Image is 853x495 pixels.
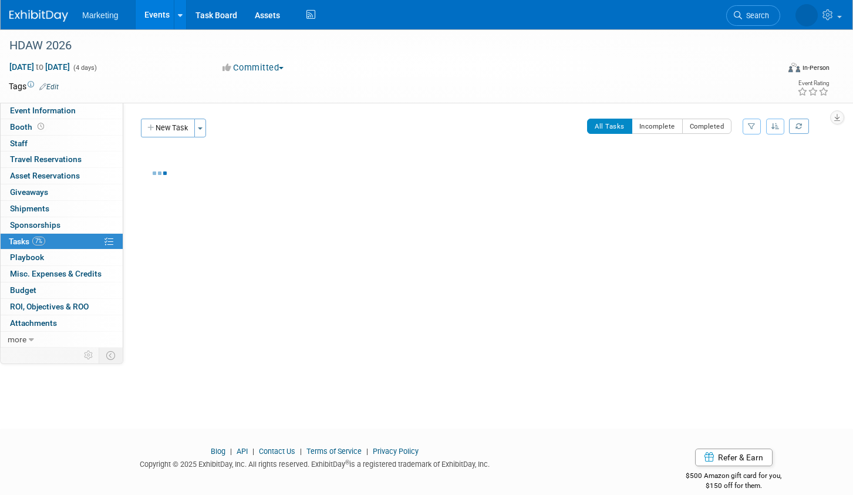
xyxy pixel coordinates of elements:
[345,459,349,466] sup: ®
[587,119,632,134] button: All Tasks
[79,348,99,363] td: Personalize Event Tab Strip
[707,61,830,79] div: Event Format
[10,285,36,295] span: Budget
[10,302,89,311] span: ROI, Objectives & ROO
[34,62,45,72] span: to
[1,266,123,282] a: Misc. Expenses & Credits
[1,136,123,151] a: Staff
[10,204,49,213] span: Shipments
[802,63,830,72] div: In-Person
[9,80,59,92] td: Tags
[10,139,28,148] span: Staff
[211,447,225,456] a: Blog
[1,299,123,315] a: ROI, Objectives & ROO
[218,62,288,74] button: Committed
[742,11,769,20] span: Search
[1,103,123,119] a: Event Information
[788,63,800,72] img: Format-Inperson.png
[1,119,123,135] a: Booth
[1,168,123,184] a: Asset Reservations
[10,318,57,328] span: Attachments
[35,122,46,131] span: Booth not reserved yet
[695,449,773,466] a: Refer & Earn
[10,252,44,262] span: Playbook
[227,447,235,456] span: |
[306,447,362,456] a: Terms of Service
[9,237,45,246] span: Tasks
[250,447,257,456] span: |
[1,315,123,331] a: Attachments
[9,456,620,470] div: Copyright © 2025 ExhibitDay, Inc. All rights reserved. ExhibitDay is a registered trademark of Ex...
[10,269,102,278] span: Misc. Expenses & Credits
[1,217,123,233] a: Sponsorships
[153,171,167,175] img: loading...
[638,481,830,491] div: $150 off for them.
[1,282,123,298] a: Budget
[795,4,818,26] img: Patti Baxter
[789,119,809,134] a: Refresh
[5,35,760,56] div: HDAW 2026
[363,447,371,456] span: |
[1,332,123,348] a: more
[373,447,419,456] a: Privacy Policy
[72,64,97,72] span: (4 days)
[259,447,295,456] a: Contact Us
[1,201,123,217] a: Shipments
[638,463,830,490] div: $500 Amazon gift card for you,
[10,187,48,197] span: Giveaways
[32,237,45,245] span: 7%
[682,119,732,134] button: Completed
[8,335,26,344] span: more
[10,106,76,115] span: Event Information
[99,348,123,363] td: Toggle Event Tabs
[10,220,60,230] span: Sponsorships
[9,62,70,72] span: [DATE] [DATE]
[632,119,683,134] button: Incomplete
[237,447,248,456] a: API
[797,80,829,86] div: Event Rating
[9,10,68,22] img: ExhibitDay
[10,122,46,132] span: Booth
[10,154,82,164] span: Travel Reservations
[39,83,59,91] a: Edit
[1,250,123,265] a: Playbook
[141,119,195,137] button: New Task
[1,184,123,200] a: Giveaways
[726,5,780,26] a: Search
[1,234,123,250] a: Tasks7%
[297,447,305,456] span: |
[82,11,118,20] span: Marketing
[10,171,80,180] span: Asset Reservations
[1,151,123,167] a: Travel Reservations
